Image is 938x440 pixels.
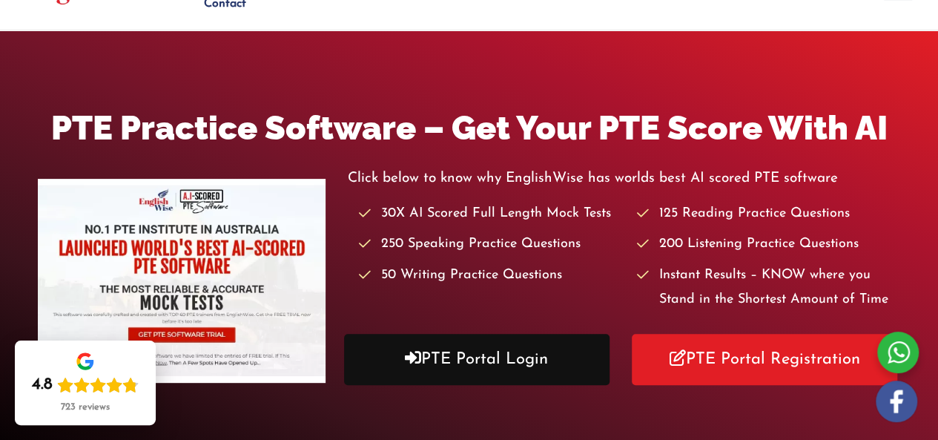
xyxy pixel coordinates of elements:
a: PTE Portal Login [344,334,610,385]
a: PTE Portal Registration [632,334,897,385]
li: 250 Speaking Practice Questions [359,232,623,257]
li: 200 Listening Practice Questions [636,232,900,257]
div: 723 reviews [61,401,110,413]
li: Instant Results – KNOW where you Stand in the Shortest Amount of Time [636,263,900,313]
div: 4.8 [32,375,53,395]
div: Rating: 4.8 out of 5 [32,375,139,395]
img: white-facebook.png [876,381,917,422]
p: Click below to know why EnglishWise has worlds best AI scored PTE software [348,166,901,191]
li: 50 Writing Practice Questions [359,263,623,288]
img: pte-institute-main [38,179,326,383]
li: 30X AI Scored Full Length Mock Tests [359,202,623,226]
h1: PTE Practice Software – Get Your PTE Score With AI [38,105,901,151]
li: 125 Reading Practice Questions [636,202,900,226]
